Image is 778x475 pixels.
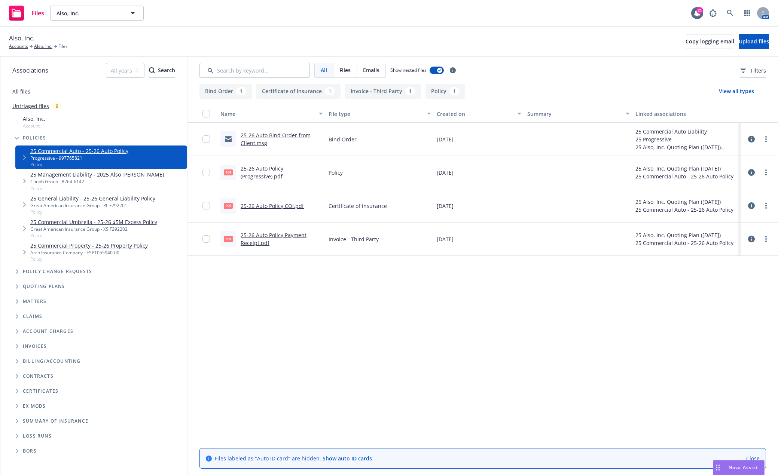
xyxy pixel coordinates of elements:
[437,169,454,177] span: [DATE]
[339,66,351,74] span: Files
[762,235,771,243] a: more
[236,87,246,95] div: 1
[50,6,144,21] button: Also, Inc.
[739,34,769,49] button: Upload files
[9,43,28,50] a: Accounts
[12,88,30,95] a: All files
[686,38,734,45] span: Copy logging email
[149,67,155,73] svg: Search
[740,63,766,78] button: Filters
[329,135,357,143] span: Bind Order
[202,202,210,209] input: Toggle Row Selected
[635,165,733,172] div: 25 Also, Inc. Quoting Plan ([DATE])
[323,455,372,462] a: Show auto ID cards
[30,209,155,215] span: Policy
[729,464,758,471] span: Nova Assist
[635,198,733,206] div: 25 Also, Inc. Quoting Plan ([DATE])
[405,87,415,95] div: 1
[30,249,148,256] div: Arch Insurance Company - ESP1055940-00
[217,105,326,123] button: Name
[30,218,157,226] a: 25 Commercial Umbrella - 25-26 $5M Excess Policy
[199,63,310,78] input: Search by keyword...
[12,102,49,110] a: Untriaged files
[635,206,733,214] div: 25 Commercial Auto - 25-26 Auto Policy
[31,10,44,16] span: Files
[30,147,128,155] a: 25 Commercial Auto - 25-26 Auto Policy
[23,434,52,438] span: Loss Runs
[241,132,311,147] a: 25-26 Auto Bind Order from Client.msg
[635,135,738,143] div: 25 Progressive
[437,110,513,118] div: Created on
[635,231,733,239] div: 25 Also, Inc. Quoting Plan ([DATE])
[635,143,738,151] div: 25 Also, Inc. Quoting Plan ([DATE])
[524,105,632,123] button: Summary
[434,105,524,123] button: Created on
[23,449,37,453] span: BORs
[30,185,164,191] span: Policy
[149,63,175,78] button: SearchSearch
[30,202,155,209] div: Great American Insurance Group - PL F292201
[9,33,34,43] span: Also, Inc.
[527,110,621,118] div: Summary
[23,269,92,274] span: Policy change requests
[23,419,88,423] span: Summary of insurance
[23,314,42,319] span: Claims
[202,135,210,143] input: Toggle Row Selected
[23,284,65,289] span: Quoting plans
[58,43,68,50] span: Files
[30,232,157,239] span: Policy
[329,202,387,210] span: Certificate of insurance
[632,105,741,123] button: Linked associations
[199,84,252,99] button: Bind Order
[23,115,45,123] span: Also, Inc.
[762,201,771,210] a: more
[224,169,233,175] span: pdf
[762,135,771,144] a: more
[740,67,766,74] span: Filters
[57,9,121,17] span: Also, Inc.
[425,84,465,99] button: Policy
[740,6,755,21] a: Switch app
[437,235,454,243] span: [DATE]
[220,110,314,118] div: Name
[12,65,48,75] span: Associations
[686,34,734,49] button: Copy logging email
[751,67,766,74] span: Filters
[363,66,379,74] span: Emails
[23,344,47,349] span: Invoices
[0,113,187,354] div: Tree Example
[723,6,738,21] a: Search
[241,165,283,180] a: 25-26 Auto Policy (Progressive).pdf
[202,235,210,243] input: Toggle Row Selected
[746,454,760,462] a: Close
[30,161,128,168] span: Policy
[224,236,233,242] span: pdf
[0,354,187,459] div: Folder Tree Example
[30,226,157,232] div: Great American Insurance Group - XS F292202
[713,460,723,475] div: Drag to move
[329,110,422,118] div: File type
[30,171,164,178] a: 25 Management Liability - 2025 Also [PERSON_NAME]
[739,38,769,45] span: Upload files
[449,87,460,95] div: 1
[6,3,47,24] a: Files
[705,6,720,21] a: Report a Bug
[345,84,421,99] button: Invoice - Third Party
[30,178,164,185] div: Chubb Group - 8264-6142
[437,202,454,210] span: [DATE]
[696,7,703,14] div: 21
[707,84,766,99] button: View all types
[23,404,46,408] span: Ex Mods
[241,232,306,246] a: 25-26 Auto Policy Payment Receipt.pdf
[202,110,210,117] input: Select all
[635,172,733,180] div: 25 Commercial Auto - 25-26 Auto Policy
[30,155,128,161] div: Progressive - 997765821
[635,239,733,247] div: 25 Commercial Auto - 25-26 Auto Policy
[241,202,304,209] a: 25-26 Auto Policy COI.pdf
[23,136,46,140] span: Policies
[30,242,148,249] a: 25 Commercial Property - 25-26 Property Policy
[23,299,46,304] span: Matters
[23,329,73,334] span: Account charges
[34,43,52,50] a: Also, Inc.
[321,66,327,74] span: All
